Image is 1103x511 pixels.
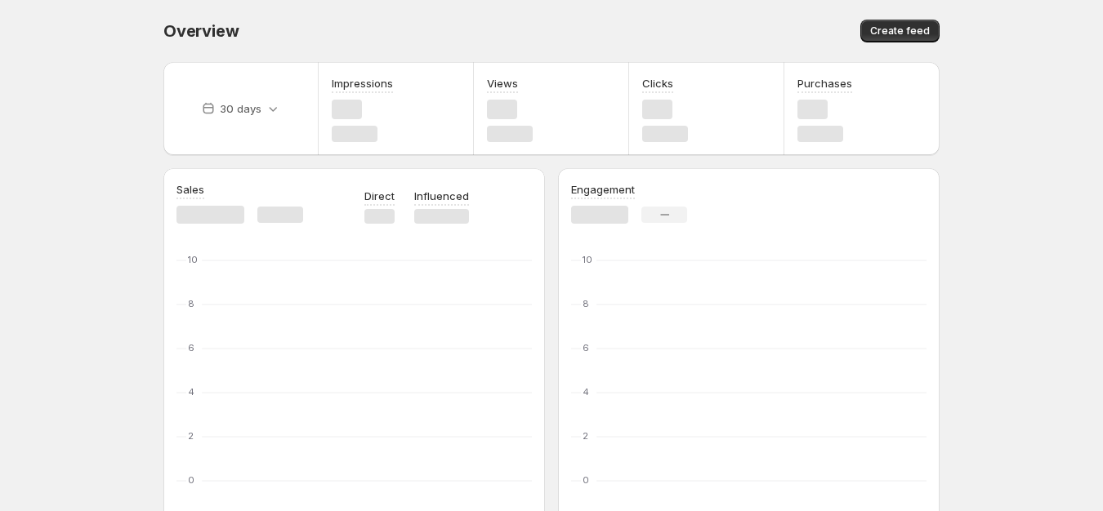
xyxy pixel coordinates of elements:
[583,386,589,398] text: 4
[364,188,395,204] p: Direct
[583,254,592,265] text: 10
[860,20,940,42] button: Create feed
[188,298,194,309] text: 8
[188,474,194,486] text: 0
[176,181,204,198] h3: Sales
[583,298,589,309] text: 8
[870,24,930,38] span: Create feed
[583,430,588,442] text: 2
[414,188,469,204] p: Influenced
[583,474,589,486] text: 0
[332,75,393,91] h3: Impressions
[583,342,589,353] text: 6
[571,181,635,198] h3: Engagement
[188,254,198,265] text: 10
[163,21,239,41] span: Overview
[642,75,673,91] h3: Clicks
[797,75,852,91] h3: Purchases
[188,342,194,353] text: 6
[487,75,518,91] h3: Views
[188,386,194,398] text: 4
[188,430,194,442] text: 2
[220,100,261,117] p: 30 days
